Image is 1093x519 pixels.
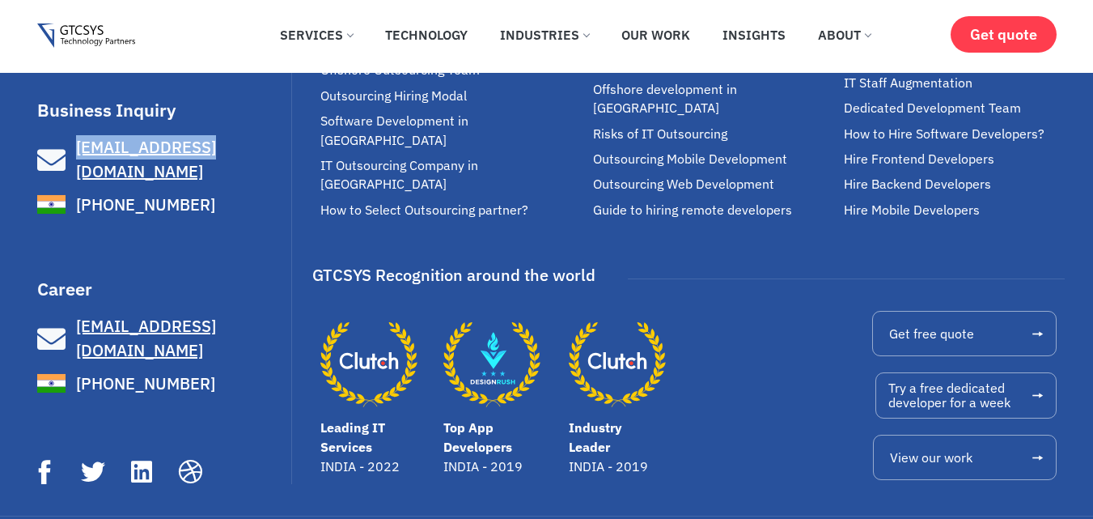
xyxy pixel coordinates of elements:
[806,17,883,53] a: About
[373,17,480,53] a: Technology
[320,87,467,105] span: Outsourcing Hiring Modal
[844,201,1065,219] a: Hire Mobile Developers
[76,315,216,361] span: [EMAIL_ADDRESS][DOMAIN_NAME]
[951,16,1057,53] a: Get quote
[844,99,1065,117] a: Dedicated Development Team
[970,26,1037,43] span: Get quote
[37,23,135,49] img: Gtcsys logo
[844,150,1065,168] a: Hire Frontend Developers
[593,201,836,219] a: Guide to hiring remote developers
[593,175,836,194] a: Outsourcing Web Development
[37,369,287,398] a: [PHONE_NUMBER]
[593,80,836,118] a: Offshore development in [GEOGRAPHIC_DATA]
[320,87,586,105] a: Outsourcing Hiring Modal
[844,125,1065,143] a: How to Hire Software Developers?
[37,314,287,363] a: [EMAIL_ADDRESS][DOMAIN_NAME]
[875,372,1056,419] a: Try a free dedicateddeveloper for a week
[844,201,980,219] span: Hire Mobile Developers
[320,201,528,219] span: How to Select Outsourcing partner?
[76,136,216,182] span: [EMAIL_ADDRESS][DOMAIN_NAME]
[593,150,836,168] a: Outsourcing Mobile Development
[443,419,512,455] a: Top App Developers
[710,17,798,53] a: Insights
[844,74,972,92] span: IT Staff Augmentation
[37,280,287,298] h3: Career
[888,381,1010,410] span: Try a free dedicated developer for a week
[872,311,1056,356] a: Get free quote
[443,457,553,476] p: INDIA - 2019
[72,193,215,217] span: [PHONE_NUMBER]
[320,201,586,219] a: How to Select Outsourcing partner?
[320,419,385,455] a: Leading IT Services
[844,175,1065,194] a: Hire Backend Developers
[569,457,656,476] p: INDIA - 2019
[844,175,991,194] span: Hire Backend Developers
[890,451,972,464] span: View our work
[844,150,994,168] span: Hire Frontend Developers
[320,457,427,476] p: INDIA - 2022
[320,112,586,150] a: Software Development in [GEOGRAPHIC_DATA]
[37,190,287,219] a: [PHONE_NUMBER]
[320,156,586,194] a: IT Outsourcing Company in [GEOGRAPHIC_DATA]
[609,17,702,53] a: Our Work
[593,125,727,143] span: Risks of IT Outsourcing
[844,74,1065,92] a: IT Staff Augmentation
[72,372,215,396] span: [PHONE_NUMBER]
[569,419,622,455] a: Industry Leader
[37,135,287,184] a: [EMAIL_ADDRESS][DOMAIN_NAME]
[593,201,792,219] span: Guide to hiring remote developers
[593,150,787,168] span: Outsourcing Mobile Development
[37,101,287,119] h3: Business Inquiry
[312,260,595,291] div: GTCSYS Recognition around the world
[873,435,1056,480] a: View our work
[593,175,774,194] span: Outsourcing Web Development
[889,327,974,340] span: Get free quote
[844,99,1021,117] span: Dedicated Development Team
[593,125,836,143] a: Risks of IT Outsourcing
[443,316,540,413] a: Top App Developers
[844,125,1044,143] span: How to Hire Software Developers?
[320,316,417,413] a: Leading IT Services
[488,17,601,53] a: Industries
[569,316,666,413] a: Industry Leader
[268,17,365,53] a: Services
